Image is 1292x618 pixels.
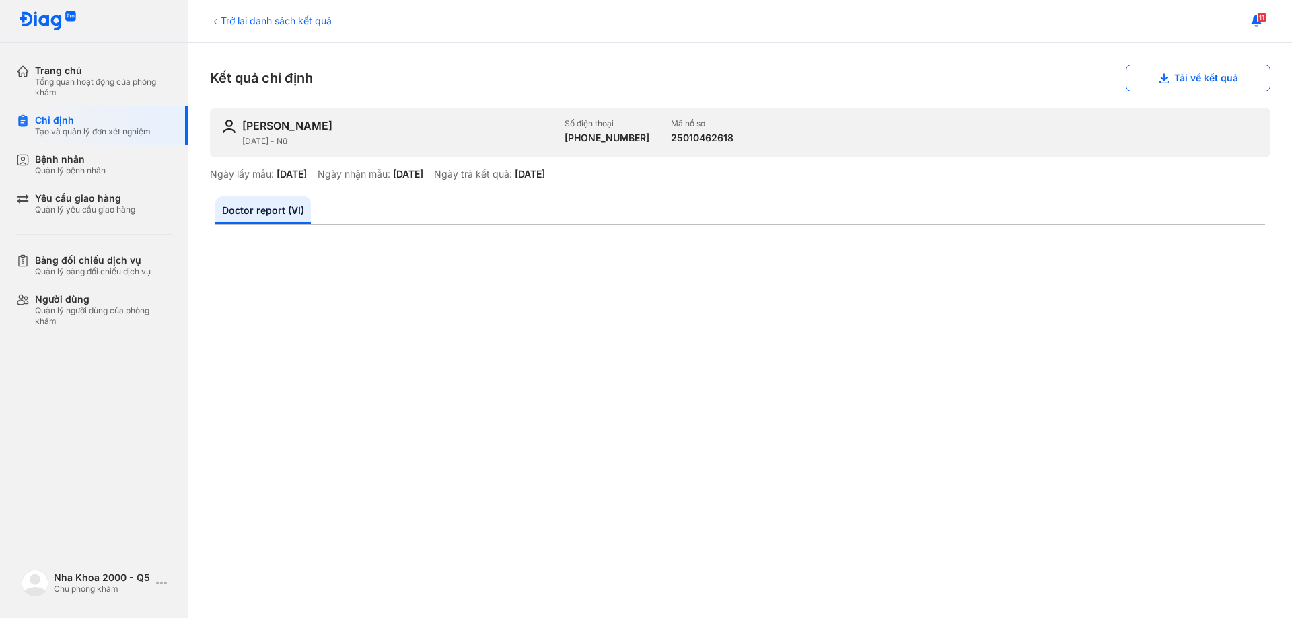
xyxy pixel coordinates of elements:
div: Người dùng [35,293,172,305]
div: [DATE] [515,168,545,180]
div: Trang chủ [35,65,172,77]
div: 25010462618 [671,132,733,144]
div: Nha Khoa 2000 - Q5 [54,572,151,584]
div: Tổng quan hoạt động của phòng khám [35,77,172,98]
button: Tải về kết quả [1126,65,1270,91]
div: [PERSON_NAME] [242,118,332,133]
div: Bảng đối chiếu dịch vụ [35,254,151,266]
div: Quản lý bảng đối chiếu dịch vụ [35,266,151,277]
div: [DATE] [277,168,307,180]
img: logo [22,570,48,596]
div: Chỉ định [35,114,151,126]
img: logo [19,11,77,32]
div: [DATE] - Nữ [242,136,554,147]
div: Kết quả chỉ định [210,65,1270,91]
div: Quản lý bệnh nhân [35,165,106,176]
div: Ngày trả kết quả: [434,168,512,180]
div: Quản lý yêu cầu giao hàng [35,204,135,215]
div: [DATE] [393,168,423,180]
div: Số điện thoại [565,118,649,129]
div: [PHONE_NUMBER] [565,132,649,144]
div: Quản lý người dùng của phòng khám [35,305,172,327]
div: Chủ phòng khám [54,584,151,594]
img: user-icon [221,118,237,134]
span: 11 [1257,13,1266,22]
div: Mã hồ sơ [671,118,733,129]
div: Bệnh nhân [35,153,106,165]
a: Doctor report (VI) [215,196,311,224]
div: Ngày nhận mẫu: [318,168,390,180]
div: Trở lại danh sách kết quả [210,13,332,28]
div: Ngày lấy mẫu: [210,168,274,180]
div: Yêu cầu giao hàng [35,192,135,204]
div: Tạo và quản lý đơn xét nghiệm [35,126,151,137]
